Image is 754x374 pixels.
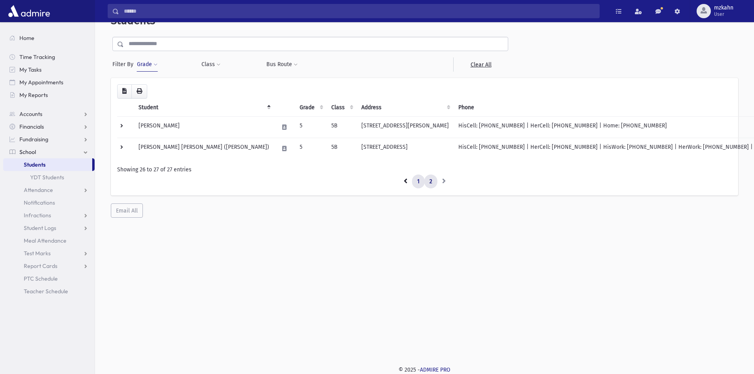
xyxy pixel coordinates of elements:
[24,224,56,232] span: Student Logs
[327,138,357,159] td: 5B
[3,89,95,101] a: My Reports
[19,79,63,86] span: My Appointments
[3,146,95,158] a: School
[295,116,327,138] td: 5
[24,262,57,270] span: Report Cards
[24,288,68,295] span: Teacher Schedule
[295,138,327,159] td: 5
[424,175,437,189] a: 2
[453,57,508,72] a: Clear All
[119,4,599,18] input: Search
[19,53,55,61] span: Time Tracking
[134,116,274,138] td: [PERSON_NAME]
[3,184,95,196] a: Attendance
[201,57,221,72] button: Class
[24,212,51,219] span: Infractions
[19,136,48,143] span: Fundraising
[24,199,55,206] span: Notifications
[6,3,52,19] img: AdmirePro
[117,84,132,99] button: CSV
[117,165,732,174] div: Showing 26 to 27 of 27 entries
[3,63,95,76] a: My Tasks
[420,366,450,373] a: ADMIRE PRO
[327,116,357,138] td: 5B
[134,99,274,117] th: Student: activate to sort column descending
[3,222,95,234] a: Student Logs
[295,99,327,117] th: Grade: activate to sort column ascending
[131,84,147,99] button: Print
[24,161,46,168] span: Students
[3,158,92,171] a: Students
[3,120,95,133] a: Financials
[19,148,36,156] span: School
[3,171,95,184] a: YDT Students
[24,237,66,244] span: Meal Attendance
[24,250,51,257] span: Test Marks
[19,34,34,42] span: Home
[3,51,95,63] a: Time Tracking
[24,186,53,194] span: Attendance
[357,116,454,138] td: [STREET_ADDRESS][PERSON_NAME]
[3,272,95,285] a: PTC Schedule
[19,123,44,130] span: Financials
[19,66,42,73] span: My Tasks
[714,5,733,11] span: mzkahn
[134,138,274,159] td: [PERSON_NAME] [PERSON_NAME] ([PERSON_NAME])
[3,209,95,222] a: Infractions
[327,99,357,117] th: Class: activate to sort column ascending
[112,60,137,68] span: Filter By
[108,366,741,374] div: © 2025 -
[111,203,143,218] button: Email All
[412,175,425,189] a: 1
[19,91,48,99] span: My Reports
[137,57,158,72] button: Grade
[19,110,42,118] span: Accounts
[357,138,454,159] td: [STREET_ADDRESS]
[714,11,733,17] span: User
[3,32,95,44] a: Home
[3,133,95,146] a: Fundraising
[266,57,298,72] button: Bus Route
[3,108,95,120] a: Accounts
[3,234,95,247] a: Meal Attendance
[24,275,58,282] span: PTC Schedule
[3,76,95,89] a: My Appointments
[3,247,95,260] a: Test Marks
[3,196,95,209] a: Notifications
[357,99,454,117] th: Address: activate to sort column ascending
[3,260,95,272] a: Report Cards
[3,285,95,298] a: Teacher Schedule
